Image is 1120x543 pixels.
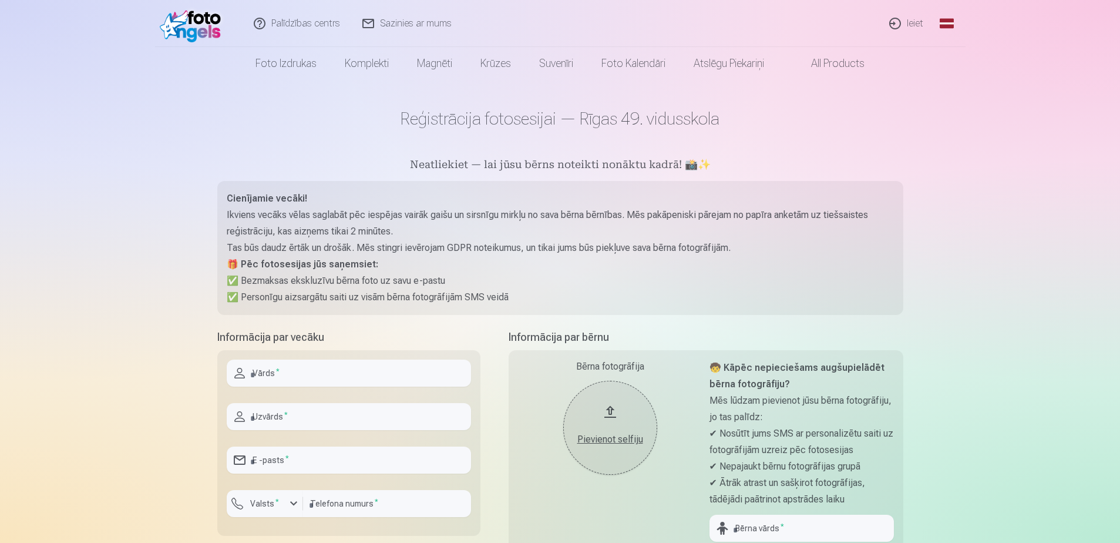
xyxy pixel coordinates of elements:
a: Komplekti [331,47,403,80]
h5: Informācija par vecāku [217,329,480,346]
a: Foto izdrukas [241,47,331,80]
h5: Informācija par bērnu [509,329,903,346]
strong: 🧒 Kāpēc nepieciešams augšupielādēt bērna fotogrāfiju? [709,362,884,390]
img: /fa1 [160,5,227,42]
p: ✅ Personīgu aizsargātu saiti uz visām bērna fotogrāfijām SMS veidā [227,289,894,306]
a: Foto kalendāri [587,47,680,80]
a: Atslēgu piekariņi [680,47,778,80]
div: Bērna fotogrāfija [518,360,702,374]
p: Mēs lūdzam pievienot jūsu bērna fotogrāfiju, jo tas palīdz: [709,393,894,425]
a: Krūzes [466,47,525,80]
h5: Neatliekiet — lai jūsu bērns noteikti nonāktu kadrā! 📸✨ [217,157,903,174]
label: Valsts [245,498,284,510]
div: Pievienot selfiju [575,433,645,447]
p: ✔ Nepajaukt bērnu fotogrāfijas grupā [709,458,894,475]
strong: 🎁 Pēc fotosesijas jūs saņemsiet: [227,259,378,270]
a: Magnēti [403,47,466,80]
p: Ikviens vecāks vēlas saglabāt pēc iespējas vairāk gaišu un sirsnīgu mirkļu no sava bērna bērnības... [227,207,894,240]
p: Tas būs daudz ērtāk un drošāk. Mēs stingri ievērojam GDPR noteikumus, un tikai jums būs piekļuve ... [227,240,894,256]
p: ✅ Bezmaksas ekskluzīvu bērna foto uz savu e-pastu [227,273,894,289]
p: ✔ Nosūtīt jums SMS ar personalizētu saiti uz fotogrāfijām uzreiz pēc fotosesijas [709,425,894,458]
button: Pievienot selfiju [563,381,657,475]
p: ✔ Ātrāk atrast un sašķirot fotogrāfijas, tādējādi paātrinot apstrādes laiku [709,475,894,508]
a: Suvenīri [525,47,587,80]
strong: Cienījamie vecāki! [227,193,307,204]
a: All products [778,47,879,80]
button: Valsts* [227,490,303,517]
h1: Reģistrācija fotosesijai — Rīgas 49. vidusskola [217,108,903,129]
